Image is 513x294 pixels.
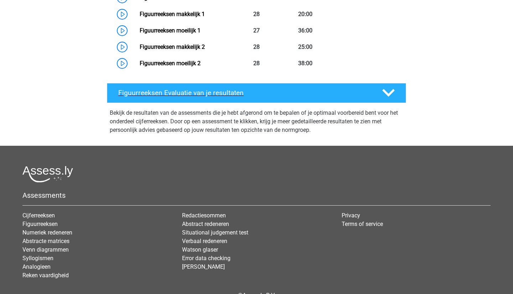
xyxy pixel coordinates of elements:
[22,272,69,279] a: Reken vaardigheid
[110,109,403,134] p: Bekijk de resultaten van de assessments die je hebt afgerond om te bepalen of je optimaal voorber...
[22,246,69,253] a: Venn diagrammen
[22,255,53,262] a: Syllogismen
[182,212,226,219] a: Redactiesommen
[182,263,225,270] a: [PERSON_NAME]
[22,166,73,182] img: Assessly logo
[22,212,55,219] a: Cijferreeksen
[342,212,360,219] a: Privacy
[182,246,218,253] a: Watson glaser
[22,221,58,227] a: Figuurreeksen
[22,191,491,200] h5: Assessments
[140,43,205,50] a: Figuurreeksen makkelijk 2
[118,89,371,97] h4: Figuurreeksen Evaluatie van je resultaten
[182,255,230,262] a: Error data checking
[182,221,229,227] a: Abstract redeneren
[22,263,51,270] a: Analogieen
[140,27,201,34] a: Figuurreeksen moeilijk 1
[140,11,205,17] a: Figuurreeksen makkelijk 1
[182,238,227,244] a: Verbaal redeneren
[140,60,201,67] a: Figuurreeksen moeilijk 2
[342,221,383,227] a: Terms of service
[22,229,72,236] a: Numeriek redeneren
[22,238,69,244] a: Abstracte matrices
[182,229,248,236] a: Situational judgement test
[104,83,409,103] a: Figuurreeksen Evaluatie van je resultaten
